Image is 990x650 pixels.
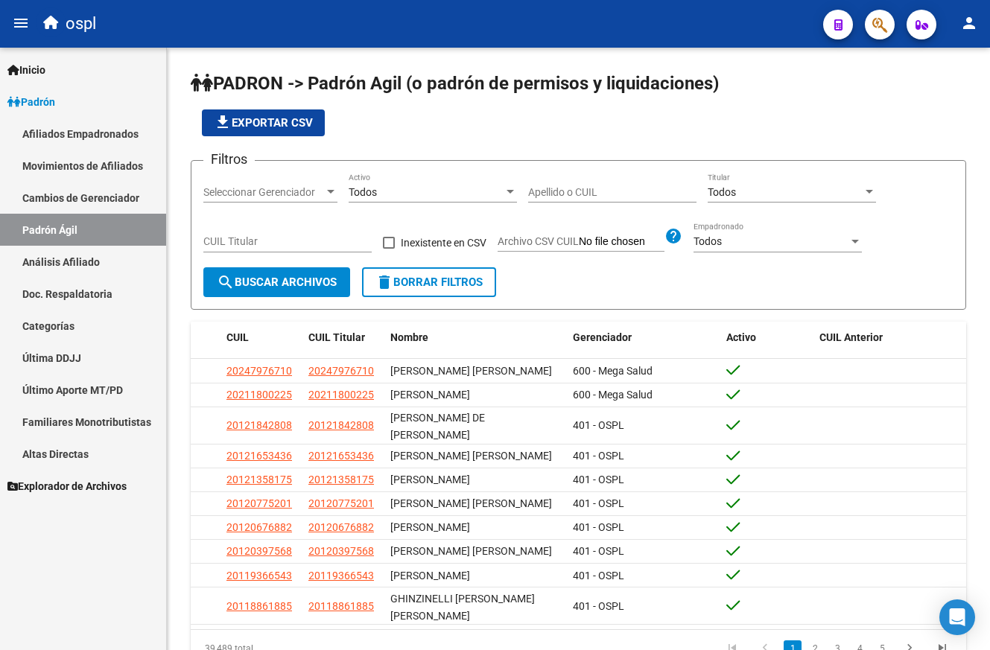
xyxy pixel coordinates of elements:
mat-icon: person [960,14,978,32]
span: Inicio [7,62,45,78]
span: 20120397568 [308,545,374,557]
span: 20121842808 [308,419,374,431]
datatable-header-cell: Gerenciador [567,322,720,354]
span: Borrar Filtros [375,275,483,289]
span: 401 - OSPL [573,497,624,509]
span: Gerenciador [573,331,632,343]
mat-icon: delete [375,273,393,291]
span: 20121653436 [226,450,292,462]
span: [PERSON_NAME] [PERSON_NAME] [390,450,552,462]
span: 401 - OSPL [573,450,624,462]
span: 600 - Mega Salud [573,365,653,377]
span: [PERSON_NAME] [390,521,470,533]
span: Exportar CSV [214,116,313,130]
span: 20120397568 [226,545,292,557]
button: Borrar Filtros [362,267,496,297]
span: 20211800225 [226,389,292,401]
span: PADRON -> Padrón Agil (o padrón de permisos y liquidaciones) [191,73,719,94]
span: [PERSON_NAME] [390,389,470,401]
div: Open Intercom Messenger [939,599,975,635]
span: ospl [66,7,96,40]
span: Archivo CSV CUIL [498,235,579,247]
span: 20118861885 [308,600,374,612]
span: Todos [349,186,377,198]
span: 401 - OSPL [573,419,624,431]
span: [PERSON_NAME] DE [PERSON_NAME] [390,412,485,441]
span: Seleccionar Gerenciador [203,186,324,199]
span: [PERSON_NAME] [PERSON_NAME] [390,545,552,557]
span: 20121358175 [226,474,292,485]
span: 20121842808 [226,419,292,431]
span: Explorador de Archivos [7,478,127,494]
span: 20120775201 [308,497,374,509]
span: 401 - OSPL [573,570,624,582]
span: Padrón [7,94,55,110]
span: 401 - OSPL [573,600,624,612]
span: 20121653436 [308,450,374,462]
span: 401 - OSPL [573,545,624,557]
span: 20211800225 [308,389,374,401]
span: Inexistente en CSV [401,234,486,252]
mat-icon: help [664,227,682,245]
span: 20118861885 [226,600,292,612]
span: CUIL [226,331,249,343]
h3: Filtros [203,149,255,170]
span: 20120676882 [226,521,292,533]
span: 600 - Mega Salud [573,389,653,401]
span: [PERSON_NAME] [390,474,470,485]
span: Buscar Archivos [217,275,337,289]
span: [PERSON_NAME] [390,570,470,582]
button: Exportar CSV [202,109,325,136]
span: Todos [694,235,722,247]
span: Nombre [390,331,428,343]
span: 20247976710 [226,365,292,377]
span: CUIL Anterior [819,331,883,343]
datatable-header-cell: CUIL Anterior [813,322,966,354]
span: 20119366543 [226,570,292,582]
span: [PERSON_NAME] [PERSON_NAME] [390,365,552,377]
span: 20120676882 [308,521,374,533]
span: 20120775201 [226,497,292,509]
span: 20121358175 [308,474,374,485]
mat-icon: file_download [214,113,232,131]
datatable-header-cell: CUIL [220,322,302,354]
span: 20247976710 [308,365,374,377]
input: Archivo CSV CUIL [579,235,664,249]
span: CUIL Titular [308,331,365,343]
span: Todos [708,186,736,198]
datatable-header-cell: Nombre [384,322,567,354]
mat-icon: search [217,273,235,291]
datatable-header-cell: CUIL Titular [302,322,384,354]
mat-icon: menu [12,14,30,32]
span: 401 - OSPL [573,521,624,533]
span: [PERSON_NAME] [PERSON_NAME] [390,497,552,509]
span: 20119366543 [308,570,374,582]
span: Activo [726,331,756,343]
datatable-header-cell: Activo [720,322,813,354]
span: 401 - OSPL [573,474,624,485]
button: Buscar Archivos [203,267,350,297]
span: GHINZINELLI [PERSON_NAME] [PERSON_NAME] [390,593,535,622]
